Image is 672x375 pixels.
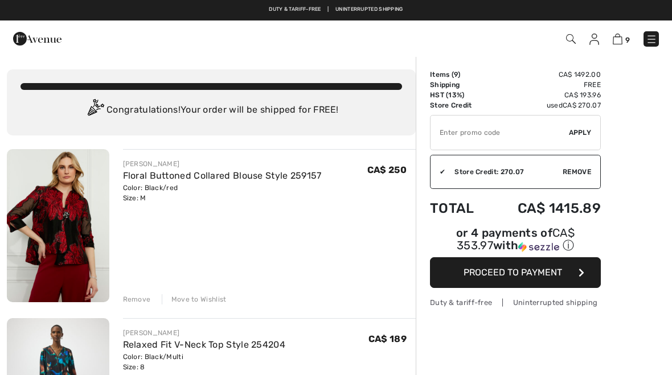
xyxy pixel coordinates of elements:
span: 9 [454,71,458,79]
span: Proceed to Payment [464,267,562,278]
div: Color: Black/Multi Size: 8 [123,352,286,372]
div: Duty & tariff-free | Uninterrupted shipping [430,297,601,308]
img: Congratulation2.svg [84,99,106,122]
div: or 4 payments of with [430,228,601,253]
td: Total [430,189,489,228]
td: CA$ 1492.00 [489,69,601,80]
div: or 4 payments ofCA$ 353.97withSezzle Click to learn more about Sezzle [430,228,601,257]
span: Remove [563,167,591,177]
a: Relaxed Fit V-Neck Top Style 254204 [123,339,286,350]
div: ✔ [431,167,445,177]
td: Store Credit [430,100,489,110]
a: 1ère Avenue [13,32,62,43]
span: 9 [625,36,630,44]
td: Free [489,80,601,90]
div: [PERSON_NAME] [123,159,322,169]
div: Color: Black/red Size: M [123,183,322,203]
span: CA$ 353.97 [457,226,575,252]
input: Promo code [431,116,569,150]
span: CA$ 189 [368,333,407,344]
td: Shipping [430,80,489,90]
td: Items ( ) [430,69,489,80]
div: Remove [123,294,151,304]
td: CA$ 193.96 [489,90,601,100]
div: Store Credit: 270.07 [445,167,563,177]
span: Apply [569,127,592,138]
img: Menu [646,34,657,45]
img: Floral Buttoned Collared Blouse Style 259157 [7,149,109,302]
a: Floral Buttoned Collared Blouse Style 259157 [123,170,322,181]
div: [PERSON_NAME] [123,328,286,338]
a: 9 [613,32,630,46]
img: My Info [589,34,599,45]
div: Move to Wishlist [162,294,227,304]
img: 1ère Avenue [13,27,62,50]
span: CA$ 270.07 [563,101,601,109]
td: used [489,100,601,110]
div: Congratulations! Your order will be shipped for FREE! [21,99,402,122]
button: Proceed to Payment [430,257,601,288]
img: Search [566,34,576,44]
img: Shopping Bag [613,34,622,44]
td: HST (13%) [430,90,489,100]
span: CA$ 250 [367,164,407,175]
td: CA$ 1415.89 [489,189,601,228]
img: Sezzle [518,242,559,252]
